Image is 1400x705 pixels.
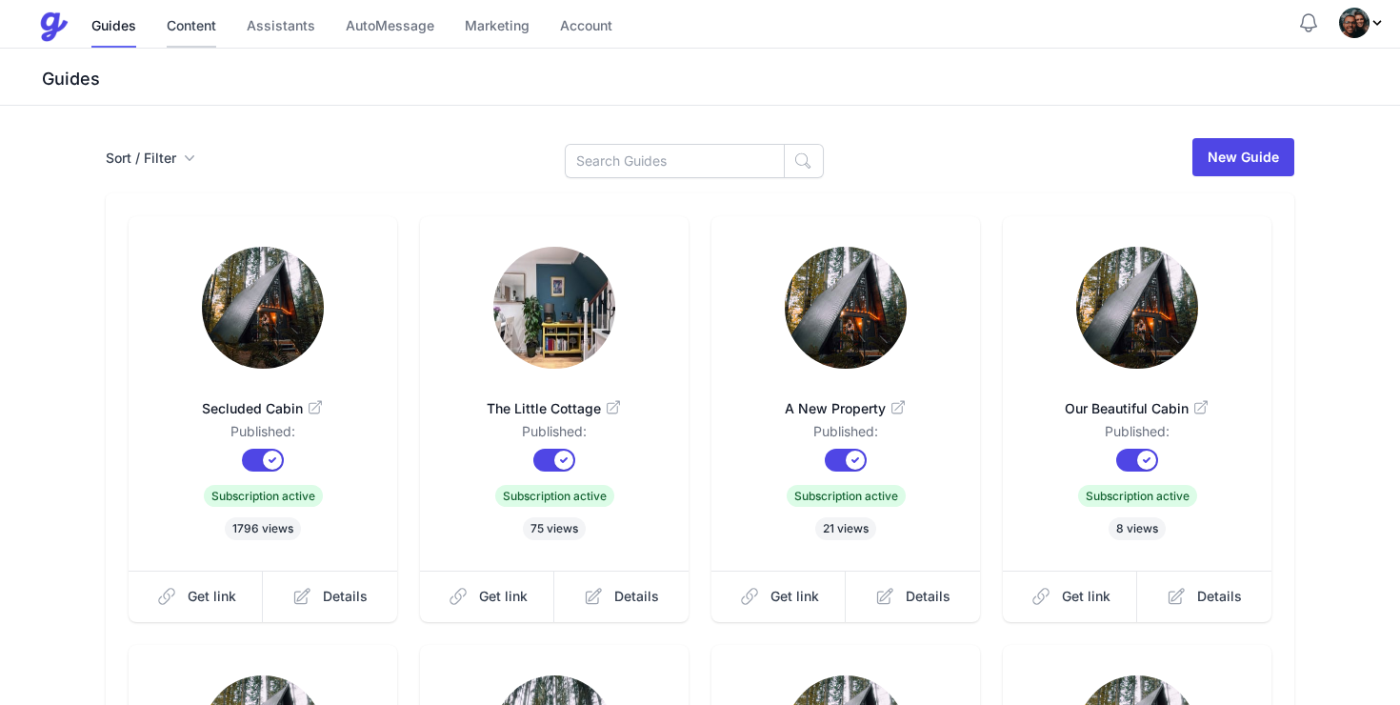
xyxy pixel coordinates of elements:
[346,7,434,48] a: AutoMessage
[742,376,950,422] a: A New Property
[202,247,324,369] img: 8wq9u04t2vd5nnc6moh5knn6q7pi
[493,247,615,369] img: 8hg2l9nlo86x4iznkq1ii7ae8cgc
[167,7,216,48] a: Content
[450,376,658,422] a: The Little Cottage
[1003,571,1138,622] a: Get link
[1297,11,1320,34] button: Notifications
[742,399,950,418] span: A New Property
[420,571,555,622] a: Get link
[1109,517,1166,540] span: 8 views
[450,399,658,418] span: The Little Cottage
[159,422,367,449] dd: Published:
[560,7,612,48] a: Account
[1062,587,1110,606] span: Get link
[1137,571,1271,622] a: Details
[1192,138,1294,176] a: New Guide
[906,587,950,606] span: Details
[742,422,950,449] dd: Published:
[247,7,315,48] a: Assistants
[554,571,689,622] a: Details
[815,517,876,540] span: 21 views
[1078,485,1197,507] span: Subscription active
[204,485,323,507] span: Subscription active
[159,399,367,418] span: Secluded Cabin
[479,587,528,606] span: Get link
[263,571,397,622] a: Details
[38,68,1400,91] h3: Guides
[523,517,586,540] span: 75 views
[450,422,658,449] dd: Published:
[91,7,136,48] a: Guides
[106,149,195,168] button: Sort / Filter
[1197,587,1242,606] span: Details
[846,571,980,622] a: Details
[785,247,907,369] img: 158gw9zbo16esmgc8wtd4bbjq8gh
[465,7,530,48] a: Marketing
[1033,422,1241,449] dd: Published:
[129,571,264,622] a: Get link
[1339,8,1385,38] div: Profile Menu
[188,587,236,606] span: Get link
[323,587,368,606] span: Details
[770,587,819,606] span: Get link
[787,485,906,507] span: Subscription active
[495,485,614,507] span: Subscription active
[711,571,847,622] a: Get link
[38,11,69,42] img: Guestive Guides
[1076,247,1198,369] img: yufnkr7zxyzldlnmlpwgqhyhi00j
[565,144,785,178] input: Search Guides
[1033,376,1241,422] a: Our Beautiful Cabin
[1339,8,1370,38] img: 3idsofojyu6u6j06bz8rmhlghd5i
[159,376,367,422] a: Secluded Cabin
[1033,399,1241,418] span: Our Beautiful Cabin
[225,517,301,540] span: 1796 views
[614,587,659,606] span: Details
